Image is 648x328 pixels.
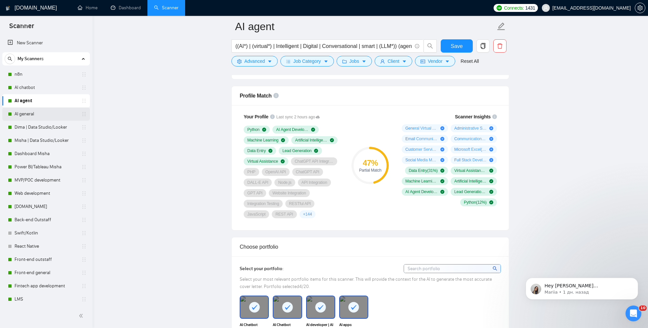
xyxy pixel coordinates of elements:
img: logo [6,3,10,14]
span: ChatGPT API Integration [295,159,334,164]
span: info-circle [273,93,279,98]
span: holder [81,138,87,143]
span: Scanner Insights [455,114,491,119]
span: General Virtual Assistance ( 38 %) [405,126,438,131]
span: Node.js [278,180,291,185]
span: info-circle [415,44,419,48]
a: AI chatbot [15,81,77,94]
span: Select your portfolio: [240,266,284,271]
span: GPT API [247,190,263,196]
a: searchScanner [154,5,179,11]
span: Advanced [244,58,265,65]
span: Artificial Intelligence [295,138,327,143]
span: Last sync 2 hours ago [276,114,320,120]
span: Machine Learning [247,138,278,143]
span: holder [81,204,87,209]
span: check-circle [489,169,493,173]
span: delete [494,43,506,49]
span: search [5,57,15,61]
span: Administrative Support ( 25 %) [454,126,487,131]
span: Vendor [428,58,442,65]
span: copy [477,43,489,49]
span: holder [81,244,87,249]
span: user [380,59,385,64]
span: Data Entry ( 31 %) [409,168,438,173]
button: Save [441,39,473,53]
span: search [424,43,436,49]
span: plus-circle [489,126,493,130]
span: info-circle [270,114,275,119]
span: setting [635,5,645,11]
a: Misha | Data Studio/Looker [15,134,77,147]
span: check-circle [281,159,285,163]
span: Profile Match [240,93,272,99]
span: check-circle [440,190,444,194]
span: holder [81,151,87,156]
span: 1431 [525,4,535,12]
img: upwork-logo.png [497,5,502,11]
button: settingAdvancedcaret-down [231,56,278,66]
span: check-circle [440,169,444,173]
span: user [544,6,548,10]
a: dashboardDashboard [111,5,141,11]
span: Scanner [4,21,39,35]
button: copy [476,39,490,53]
span: AI Agent Development ( 13 %) [405,189,438,194]
iframe: Intercom notifications сообщение [516,264,648,310]
span: Job Category [293,58,321,65]
button: userClientcaret-down [375,56,412,66]
input: Scanner name... [235,18,496,35]
span: idcard [421,59,425,64]
span: check-circle [440,179,444,183]
a: LMS [15,293,77,306]
span: Your Profile [244,114,268,119]
span: Customer Service ( 16 %) [405,147,438,152]
span: OpenAI API [265,169,286,175]
span: My Scanners [18,52,44,65]
span: 10 [639,306,647,311]
a: Power BI/Tableau Misha [15,160,77,174]
span: caret-down [362,59,366,64]
span: search [493,265,498,272]
span: plus-circle [489,137,493,141]
span: Website Integration [272,190,306,196]
button: search [424,39,437,53]
span: PHP [247,169,256,175]
span: Microsoft Excel ( 12 %) [454,147,487,152]
span: caret-down [445,59,450,64]
span: Save [451,42,463,50]
span: double-left [79,312,85,319]
a: [DOMAIN_NAME] [15,200,77,213]
span: holder [81,257,87,262]
a: AI general [15,107,77,121]
span: check-circle [281,138,285,142]
span: plus-circle [440,137,444,141]
a: setting [635,5,645,11]
span: holder [81,230,87,236]
span: check-circle [489,179,493,183]
button: search [5,54,15,64]
span: holder [81,217,87,223]
div: Partial Match [351,168,389,172]
span: Client [387,58,399,65]
span: Connects: [504,4,524,12]
span: Jobs [349,58,359,65]
span: plus-circle [489,147,493,151]
a: AI agent [15,94,77,107]
span: RESTful API [289,201,311,206]
span: API Integration [302,180,327,185]
input: Search portfolio [404,265,501,273]
button: delete [493,39,506,53]
span: check-circle [262,128,266,132]
span: Integration Testing [247,201,279,206]
span: caret-down [267,59,272,64]
span: folder [342,59,347,64]
span: Python [247,127,260,132]
span: AI Agent Development [276,127,308,132]
span: JavaScript [247,212,265,217]
span: plus-circle [440,147,444,151]
span: REST API [275,212,293,217]
span: holder [81,125,87,130]
span: check-circle [314,149,318,153]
